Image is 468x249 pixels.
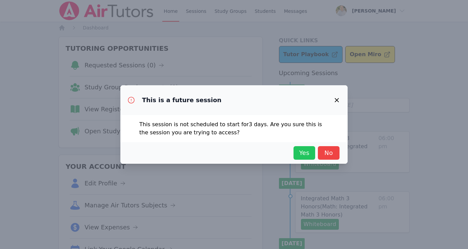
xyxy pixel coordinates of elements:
[321,148,336,158] span: No
[139,120,329,137] p: This session is not scheduled to start for 3 days . Are you sure this is the session you are tryi...
[318,146,340,160] button: No
[142,96,221,104] h3: This is a future session
[294,146,315,160] button: Yes
[297,148,312,158] span: Yes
